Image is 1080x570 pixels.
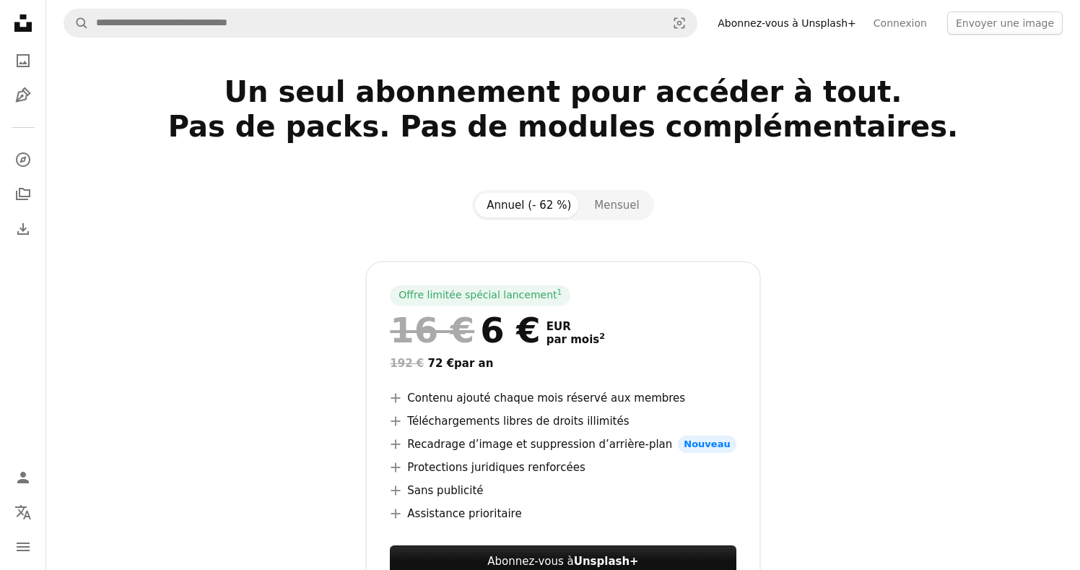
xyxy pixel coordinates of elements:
li: Contenu ajouté chaque mois réservé aux membres [390,389,736,407]
sup: 2 [599,332,605,341]
form: Rechercher des visuels sur tout le site [64,9,697,38]
h2: Un seul abonnement pour accéder à tout. Pas de packs. Pas de modules complémentaires. [98,74,1028,178]
span: EUR [546,320,605,333]
a: Connexion [865,12,936,35]
a: 2 [596,333,608,346]
a: Abonnez-vous à Unsplash+ [709,12,865,35]
li: Assistance prioritaire [390,505,736,522]
span: 16 € [390,311,474,349]
a: Photos [9,46,38,75]
a: Historique de téléchargement [9,215,38,243]
button: Langue [9,498,38,527]
div: 72 € par an [390,355,736,372]
li: Sans publicité [390,482,736,499]
div: 6 € [390,311,540,349]
button: Menu [9,532,38,561]
button: Envoyer une image [947,12,1063,35]
span: 192 € [390,357,424,370]
a: Collections [9,180,38,209]
div: Offre limitée spécial lancement [390,285,570,306]
li: Recadrage d’image et suppression d’arrière-plan [390,436,736,453]
button: Rechercher sur Unsplash [64,9,89,37]
a: Explorer [9,145,38,174]
sup: 1 [557,288,562,296]
li: Protections juridiques renforcées [390,459,736,476]
a: Accueil — Unsplash [9,9,38,40]
strong: Unsplash+ [574,555,639,568]
a: Connexion / S’inscrire [9,463,38,492]
button: Mensuel [583,193,650,217]
a: 1 [554,288,565,303]
button: Annuel (- 62 %) [475,193,583,217]
span: Nouveau [678,436,736,453]
a: Illustrations [9,81,38,110]
button: Recherche de visuels [662,9,697,37]
li: Téléchargements libres de droits illimités [390,413,736,430]
span: par mois [546,333,605,346]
